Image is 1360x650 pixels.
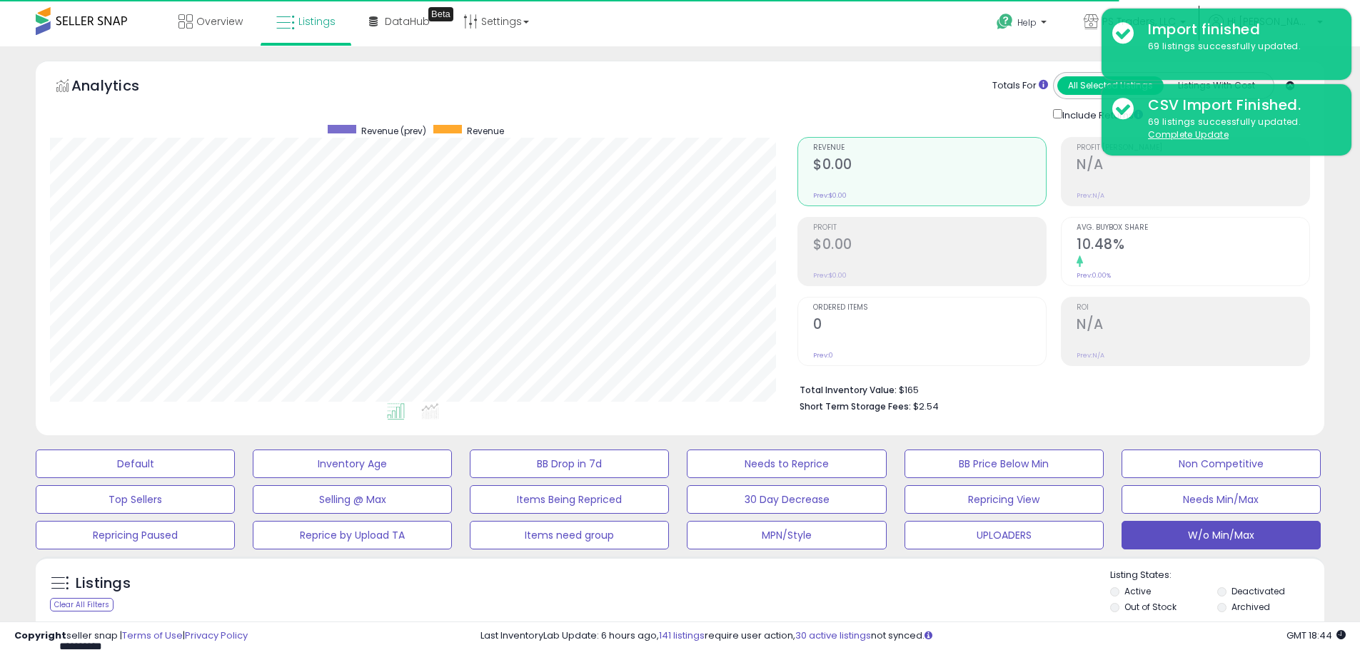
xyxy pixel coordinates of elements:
[1122,485,1321,514] button: Needs Min/Max
[813,191,847,200] small: Prev: $0.00
[196,14,243,29] span: Overview
[1122,450,1321,478] button: Non Competitive
[905,450,1104,478] button: BB Price Below Min
[813,156,1046,176] h2: $0.00
[813,271,847,280] small: Prev: $0.00
[36,485,235,514] button: Top Sellers
[36,521,235,549] button: Repricing Paused
[813,351,833,360] small: Prev: 0
[905,521,1104,549] button: UPLOADERS
[1057,76,1164,95] button: All Selected Listings
[992,79,1048,93] div: Totals For
[253,485,452,514] button: Selling @ Max
[50,598,114,611] div: Clear All Filters
[800,380,1299,397] li: $165
[1077,236,1309,255] h2: 10.48%
[687,485,886,514] button: 30 Day Decrease
[905,485,1104,514] button: Repricing View
[385,14,430,29] span: DataHub
[813,304,1046,312] span: Ordered Items
[122,629,183,642] a: Terms of Use
[14,629,248,643] div: seller snap | |
[687,521,886,549] button: MPN/Style
[813,316,1046,335] h2: 0
[361,125,426,137] span: Revenue (prev)
[795,629,871,642] a: 30 active listings
[1077,304,1309,312] span: ROI
[913,400,939,413] span: $2.54
[470,485,669,514] button: Items Being Repriced
[467,125,504,137] span: Revenue
[480,629,1346,643] div: Last InventoryLab Update: 6 hours ago, require user action, not synced.
[76,574,131,594] h5: Listings
[813,144,1046,152] span: Revenue
[687,450,886,478] button: Needs to Reprice
[298,14,336,29] span: Listings
[1077,191,1104,200] small: Prev: N/A
[1077,351,1104,360] small: Prev: N/A
[800,384,897,396] b: Total Inventory Value:
[1231,585,1285,597] label: Deactivated
[470,450,669,478] button: BB Drop in 7d
[813,236,1046,255] h2: $0.00
[1110,569,1324,582] p: Listing States:
[71,76,167,99] h5: Analytics
[1077,316,1309,335] h2: N/A
[1122,521,1321,549] button: W/o Min/Max
[1077,156,1309,176] h2: N/A
[1124,601,1177,613] label: Out of Stock
[1286,629,1346,642] span: 2025-09-15 18:44 GMT
[659,629,705,642] a: 141 listings
[1137,95,1341,116] div: CSV Import Finished.
[1077,224,1309,232] span: Avg. Buybox Share
[985,2,1061,46] a: Help
[14,629,66,642] strong: Copyright
[1017,16,1037,29] span: Help
[470,521,669,549] button: Items need group
[428,7,453,21] div: Tooltip anchor
[1077,144,1309,152] span: Profit [PERSON_NAME]
[1137,40,1341,54] div: 69 listings successfully updated.
[800,400,911,412] b: Short Term Storage Fees:
[36,450,235,478] button: Default
[253,450,452,478] button: Inventory Age
[813,224,1046,232] span: Profit
[1077,271,1111,280] small: Prev: 0.00%
[1042,106,1160,123] div: Include Returns
[1137,19,1341,40] div: Import finished
[1148,128,1229,141] u: Complete Update
[185,629,248,642] a: Privacy Policy
[1137,116,1341,142] div: 69 listings successfully updated.
[1231,601,1270,613] label: Archived
[996,13,1014,31] i: Get Help
[1124,585,1151,597] label: Active
[253,521,452,549] button: Reprice by Upload TA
